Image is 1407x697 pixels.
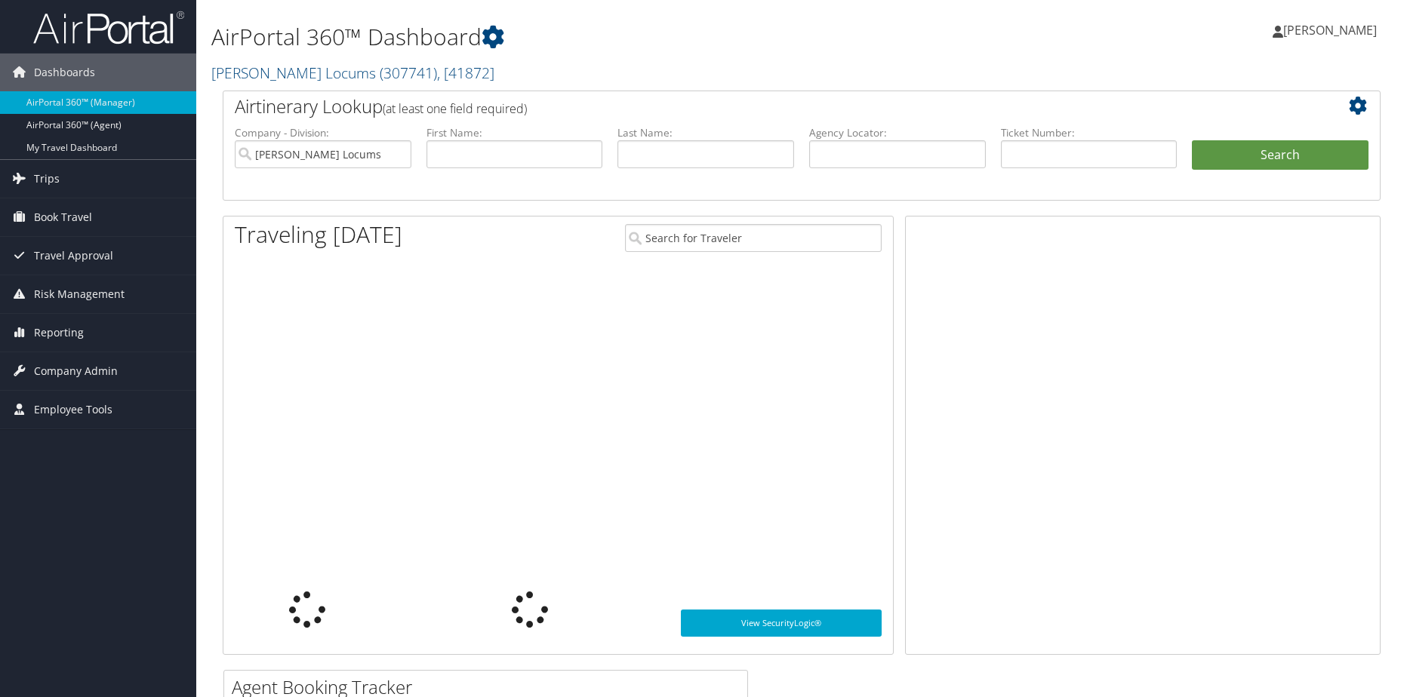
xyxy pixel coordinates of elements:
span: , [ 41872 ] [437,63,494,83]
h1: AirPortal 360™ Dashboard [211,21,999,53]
label: Last Name: [617,125,794,140]
span: Risk Management [34,275,125,313]
span: Trips [34,160,60,198]
label: Agency Locator: [809,125,986,140]
span: Reporting [34,314,84,352]
label: First Name: [426,125,603,140]
span: Travel Approval [34,237,113,275]
a: [PERSON_NAME] [1273,8,1392,53]
span: (at least one field required) [383,100,527,117]
h1: Traveling [DATE] [235,219,402,250]
span: Dashboards [34,54,95,91]
h2: Airtinerary Lookup [235,94,1272,119]
a: [PERSON_NAME] Locums [211,63,494,83]
label: Company - Division: [235,125,411,140]
span: Company Admin [34,352,118,390]
label: Ticket Number: [1001,125,1178,140]
input: Search for Traveler [625,224,881,252]
span: ( 307741 ) [380,63,437,83]
span: Employee Tools [34,391,112,428]
span: Book Travel [34,198,92,236]
button: Search [1192,140,1369,170]
a: View SecurityLogic® [681,609,882,637]
span: [PERSON_NAME] [1283,22,1377,38]
img: airportal-logo.png [33,10,184,45]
